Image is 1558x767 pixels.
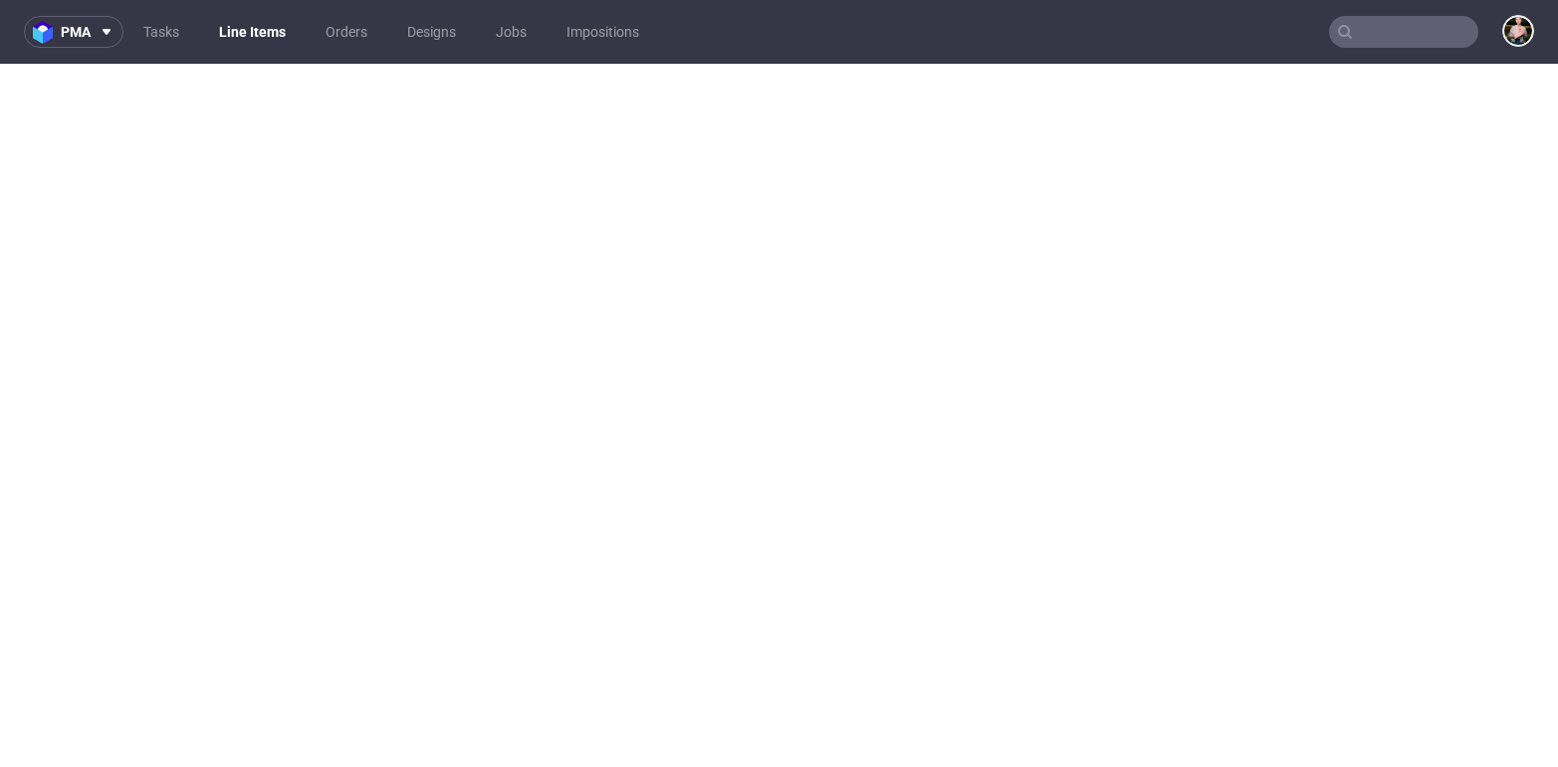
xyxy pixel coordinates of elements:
a: Orders [314,16,379,48]
img: Marta Tomaszewska [1504,17,1532,45]
a: Designs [395,16,468,48]
img: logo [33,21,61,44]
span: pma [61,25,91,39]
a: Line Items [207,16,298,48]
a: Tasks [131,16,191,48]
a: Jobs [484,16,539,48]
button: pma [24,16,123,48]
a: Impositions [555,16,651,48]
